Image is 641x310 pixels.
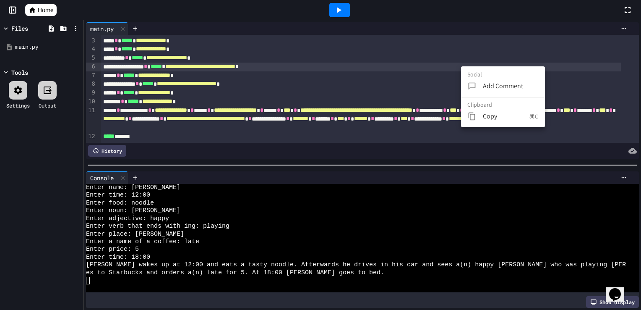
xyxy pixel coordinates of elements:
[483,111,529,121] span: Copy
[467,71,545,79] li: Social
[529,112,538,121] p: ⌘C
[483,81,538,91] span: Add Comment
[606,276,633,302] iframe: chat widget
[467,101,545,109] li: Clipboard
